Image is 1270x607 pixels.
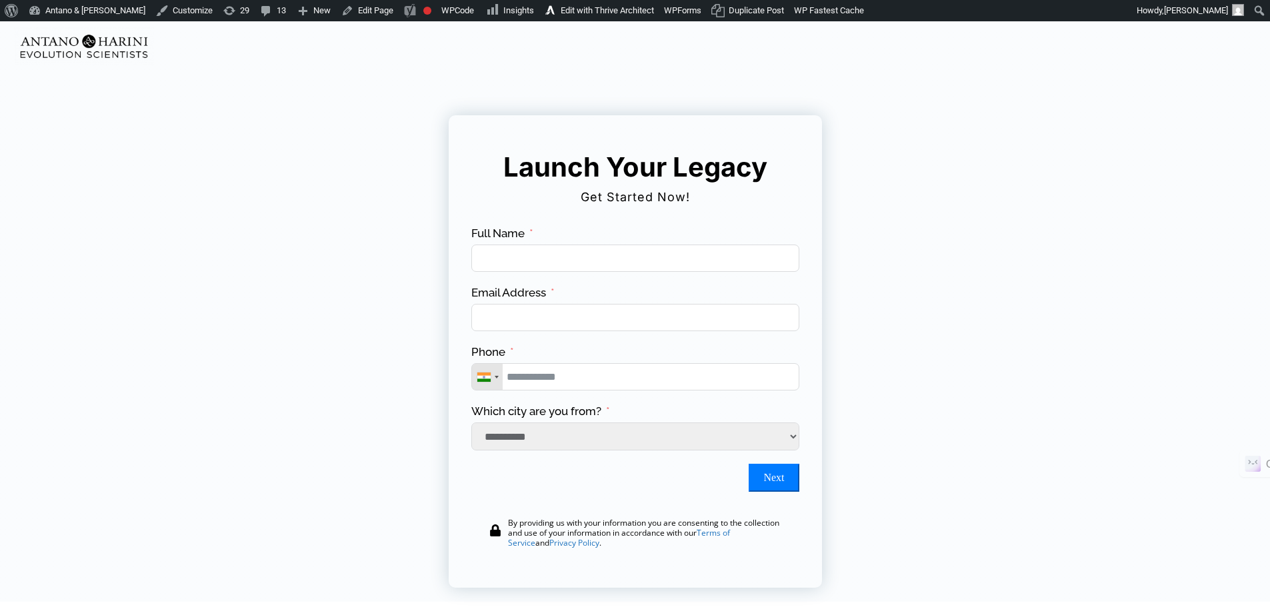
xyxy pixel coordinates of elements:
div: By providing us with your information you are consenting to the collection and use of your inform... [508,518,788,548]
div: Telephone country code [472,364,503,390]
span: Insights [503,5,534,15]
label: Email Address [471,285,555,301]
label: Phone [471,344,514,360]
span: [PERSON_NAME] [1164,5,1228,15]
label: Full Name [471,226,533,241]
input: Phone [471,363,799,390]
h2: Get Started Now! [469,185,801,209]
a: Terms of Service [508,527,730,548]
select: Which city are you from? [471,422,799,450]
h5: Launch Your Legacy [496,151,775,184]
label: Which city are you from? [471,404,610,419]
input: Email Address [471,304,799,331]
a: Privacy Policy [549,537,599,548]
img: Evolution-Scientist (2) [14,27,154,65]
button: Next [749,464,799,492]
div: Focus keyphrase not set [423,7,431,15]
